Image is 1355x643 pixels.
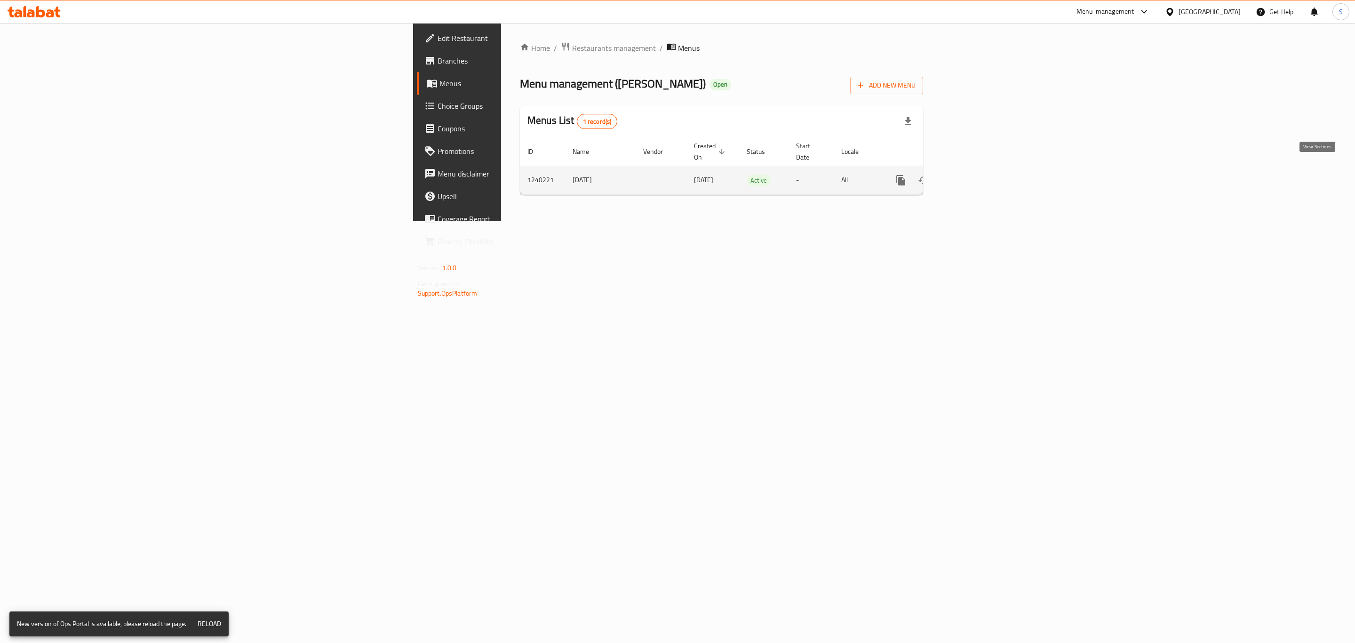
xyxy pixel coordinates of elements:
a: Edit Restaurant [417,27,639,49]
li: / [660,42,663,54]
span: Edit Restaurant [438,32,632,44]
td: - [789,166,834,194]
span: Choice Groups [438,100,632,112]
span: Menus [678,42,700,54]
a: Promotions [417,140,639,162]
a: Choice Groups [417,95,639,117]
button: Change Status [912,169,935,192]
span: Coupons [438,123,632,134]
span: Name [573,146,601,157]
button: Reload [194,615,225,633]
span: Coverage Report [438,213,632,225]
span: Created On [694,140,728,163]
div: [GEOGRAPHIC_DATA] [1179,7,1241,17]
a: Branches [417,49,639,72]
a: Menu disclaimer [417,162,639,185]
span: Active [747,175,771,186]
span: Start Date [796,140,822,163]
span: Locale [841,146,871,157]
span: Promotions [438,145,632,157]
button: more [890,169,912,192]
table: enhanced table [520,137,988,195]
a: Menus [417,72,639,95]
span: Version: [418,262,441,274]
span: Get support on: [418,278,461,290]
nav: breadcrumb [520,42,923,54]
a: Support.OpsPlatform [418,287,478,299]
span: Menu disclaimer [438,168,632,179]
span: Vendor [643,146,675,157]
a: Upsell [417,185,639,208]
span: Open [709,80,731,88]
span: 1 record(s) [577,117,617,126]
span: Menus [439,78,632,89]
span: S [1339,7,1343,17]
div: New version of Ops Portal is available, please reload the page. [17,614,186,634]
a: Coupons [417,117,639,140]
div: Total records count [577,114,618,129]
span: Status [747,146,777,157]
span: Reload [198,618,221,630]
a: Coverage Report [417,208,639,230]
th: Actions [882,137,988,166]
td: All [834,166,882,194]
span: [DATE] [694,174,713,186]
div: Open [709,79,731,90]
span: Upsell [438,191,632,202]
a: Grocery Checklist [417,230,639,253]
h2: Menus List [527,113,617,129]
span: ID [527,146,545,157]
div: Menu-management [1076,6,1134,17]
span: Add New Menu [858,80,916,91]
span: Grocery Checklist [438,236,632,247]
span: 1.0.0 [442,262,457,274]
div: Export file [897,110,919,133]
span: Branches [438,55,632,66]
button: Add New Menu [850,77,923,94]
